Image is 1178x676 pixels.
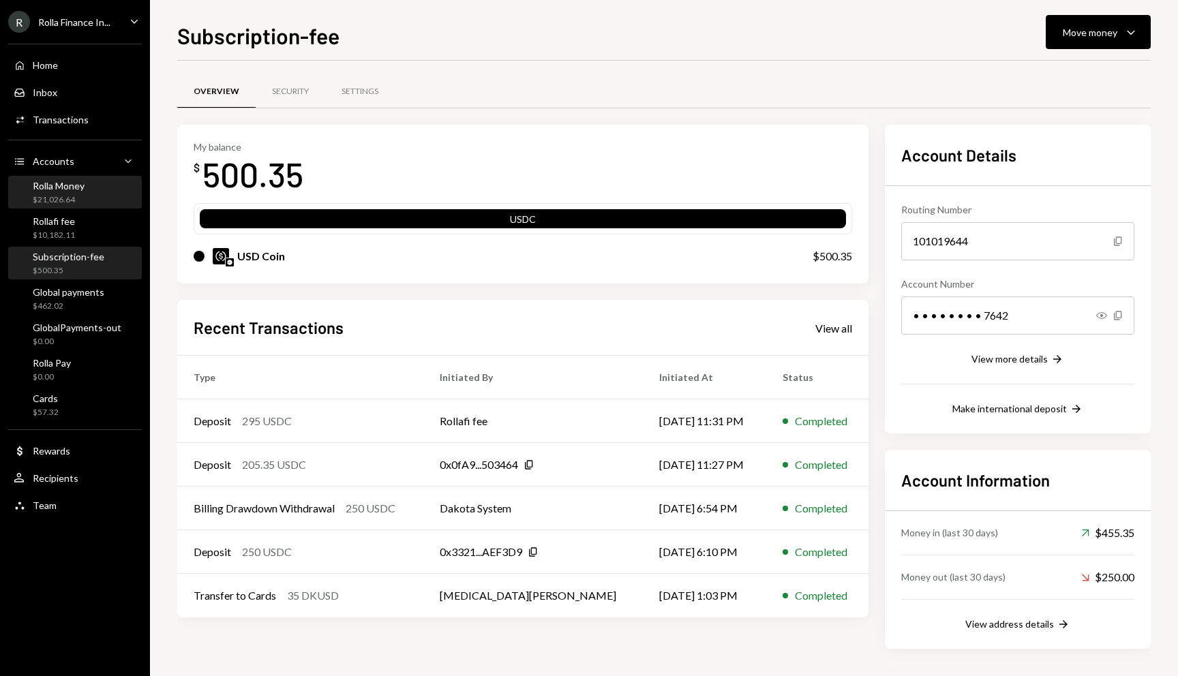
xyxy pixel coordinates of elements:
[194,587,276,604] div: Transfer to Cards
[423,356,643,399] th: Initiated By
[33,393,59,404] div: Cards
[795,413,847,429] div: Completed
[202,153,303,196] div: 500.35
[242,413,292,429] div: 295 USDC
[33,407,59,418] div: $57.32
[8,247,142,279] a: Subscription-fee$500.35
[965,618,1054,630] div: View address details
[177,356,423,399] th: Type
[242,544,292,560] div: 250 USDC
[33,180,85,191] div: Rolla Money
[643,530,766,574] td: [DATE] 6:10 PM
[194,141,303,153] div: My balance
[200,212,846,231] div: USDC
[33,336,121,348] div: $0.00
[8,388,142,421] a: Cards$57.32
[8,438,142,463] a: Rewards
[33,87,57,98] div: Inbox
[33,251,104,262] div: Subscription-fee
[287,587,339,604] div: 35 DKUSD
[177,22,339,49] h1: Subscription-fee
[1081,525,1134,541] div: $455.35
[33,286,104,298] div: Global payments
[952,402,1083,417] button: Make international deposit
[1046,15,1151,49] button: Move money
[33,155,74,167] div: Accounts
[346,500,395,517] div: 250 USDC
[423,399,643,443] td: Rollafi fee
[33,472,78,484] div: Recipients
[213,248,229,264] img: USDC
[643,443,766,487] td: [DATE] 11:27 PM
[901,570,1006,584] div: Money out (last 30 days)
[8,149,142,173] a: Accounts
[643,487,766,530] td: [DATE] 6:54 PM
[325,74,395,109] a: Settings
[643,399,766,443] td: [DATE] 11:31 PM
[440,544,522,560] div: 0x3321...AEF3D9
[901,222,1134,260] div: 101019644
[33,445,70,457] div: Rewards
[342,86,378,97] div: Settings
[272,86,309,97] div: Security
[8,465,142,490] a: Recipients
[423,574,643,617] td: [MEDICAL_DATA][PERSON_NAME]
[194,544,231,560] div: Deposit
[795,544,847,560] div: Completed
[1063,25,1117,40] div: Move money
[440,457,518,473] div: 0x0fA9...503464
[33,230,75,241] div: $10,182.11
[901,296,1134,335] div: • • • • • • • • 7642
[33,114,89,125] div: Transactions
[242,457,306,473] div: 205.35 USDC
[815,320,852,335] a: View all
[33,500,57,511] div: Team
[33,215,75,227] div: Rollafi fee
[256,74,325,109] a: Security
[795,457,847,473] div: Completed
[965,617,1070,632] button: View address details
[237,248,285,264] div: USD Coin
[8,318,142,350] a: GlobalPayments-out$0.00
[971,353,1048,365] div: View more details
[8,11,30,33] div: R
[971,352,1064,367] button: View more details
[33,301,104,312] div: $462.02
[8,211,142,244] a: Rollafi fee$10,182.11
[8,353,142,386] a: Rolla Pay$0.00
[8,52,142,77] a: Home
[766,356,869,399] th: Status
[38,16,110,28] div: Rolla Finance In...
[33,357,71,369] div: Rolla Pay
[901,277,1134,291] div: Account Number
[8,80,142,104] a: Inbox
[8,282,142,315] a: Global payments$462.02
[194,413,231,429] div: Deposit
[813,248,852,264] div: $500.35
[177,74,256,109] a: Overview
[795,587,847,604] div: Completed
[423,487,643,530] td: Dakota System
[226,258,234,266] img: base-mainnet
[901,144,1134,166] h2: Account Details
[194,500,335,517] div: Billing Drawdown Withdrawal
[643,574,766,617] td: [DATE] 1:03 PM
[8,493,142,517] a: Team
[901,202,1134,217] div: Routing Number
[33,371,71,383] div: $0.00
[8,176,142,209] a: Rolla Money$21,026.64
[643,356,766,399] th: Initiated At
[194,161,200,174] div: $
[33,194,85,206] div: $21,026.64
[901,525,998,540] div: Money in (last 30 days)
[194,316,344,339] h2: Recent Transactions
[952,403,1067,414] div: Make international deposit
[8,107,142,132] a: Transactions
[795,500,847,517] div: Completed
[33,59,58,71] div: Home
[194,457,231,473] div: Deposit
[194,86,239,97] div: Overview
[901,469,1134,491] h2: Account Information
[33,322,121,333] div: GlobalPayments-out
[33,265,104,277] div: $500.35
